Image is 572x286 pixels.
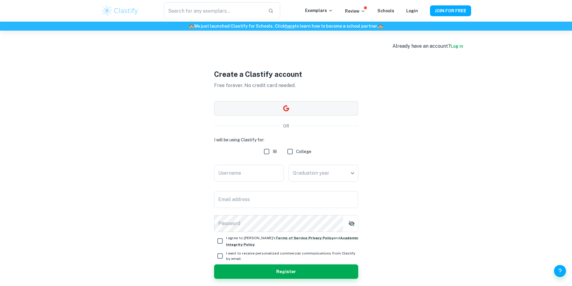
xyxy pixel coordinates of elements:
[273,148,277,155] span: IB
[554,265,566,277] button: Help and Feedback
[276,236,307,240] a: Terms of Service
[226,236,358,247] a: Academic Integrity Policy
[296,148,311,155] span: College
[377,8,394,13] a: Schools
[214,69,358,80] h1: Create a Clastify account
[214,137,358,143] h6: I will be using Clastify for:
[189,24,194,29] span: 🏫
[378,24,383,29] span: 🏫
[214,264,358,279] button: Register
[226,236,358,247] span: I agree to [PERSON_NAME]'s , and .
[392,43,463,50] div: Already have an account?
[214,82,358,89] p: Free forever. No credit card needed.
[406,8,418,13] a: Login
[164,2,263,19] input: Search for any exemplars...
[305,7,333,14] p: Exemplars
[285,24,295,29] a: here
[451,44,463,49] a: Log in
[226,251,358,261] span: I want to receive personalized commercial communications from Clastify by email.
[283,123,289,129] p: OR
[345,8,365,14] p: Review
[308,236,334,240] a: Privacy Policy
[1,23,571,29] h6: We just launched Clastify for Schools. Click to learn how to become a school partner.
[430,5,471,16] button: JOIN FOR FREE
[101,5,139,17] img: Clastify logo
